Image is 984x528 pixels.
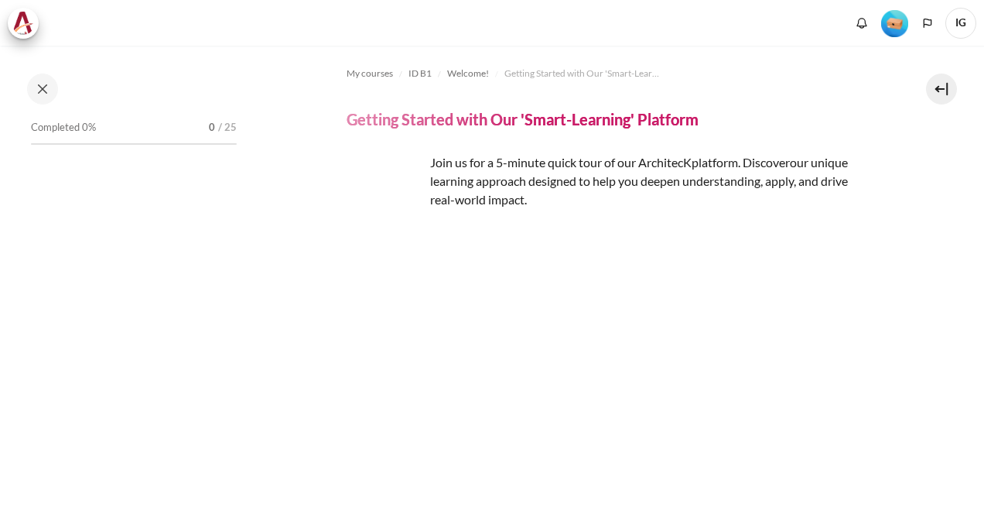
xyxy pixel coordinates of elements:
a: My courses [347,64,393,83]
span: Getting Started with Our 'Smart-Learning' Platform [504,67,659,81]
a: Welcome! [447,64,489,83]
a: Getting Started with Our 'Smart-Learning' Platform [504,64,659,83]
span: ID B1 [408,67,432,81]
div: Level #1 [881,9,908,37]
a: ID B1 [408,64,432,83]
a: User menu [945,8,976,39]
a: Architeck Architeck [8,8,46,39]
span: / 25 [218,120,237,135]
span: Completed 0% [31,120,96,135]
h4: Getting Started with Our 'Smart-Learning' Platform [347,109,699,129]
span: our unique learning approach designed to help you deepen understanding, apply, and drive real-wor... [430,155,848,207]
span: 0 [209,120,215,135]
nav: Navigation bar [347,61,874,86]
img: Level #1 [881,10,908,37]
img: platform logo [347,153,424,230]
span: My courses [347,67,393,81]
p: Join us for a 5-minute quick tour of our ArchitecK platform. Discover [347,153,874,209]
span: Welcome! [447,67,489,81]
span: IG [945,8,976,39]
a: Level #1 [875,9,914,37]
span: . [430,155,848,207]
button: Languages [916,12,939,35]
div: Show notification window with no new notifications [850,12,873,35]
img: Architeck [12,12,34,35]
